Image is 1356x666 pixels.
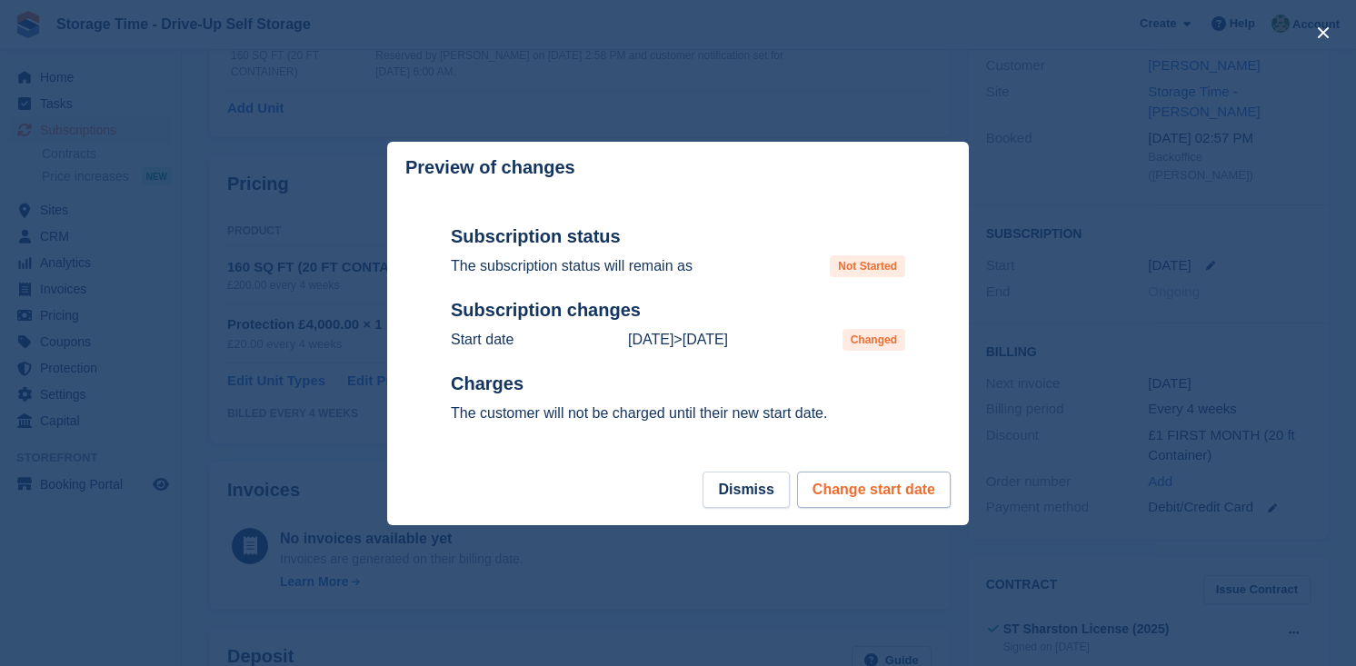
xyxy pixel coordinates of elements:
p: Preview of changes [405,157,575,178]
p: The customer will not be charged until their new start date. [451,403,905,424]
p: > [628,329,728,351]
h2: Subscription changes [451,299,905,322]
h2: Subscription status [451,225,905,248]
time: 2025-09-11 23:00:00 UTC [683,332,728,347]
h2: Charges [451,373,905,395]
span: Changed [843,329,905,351]
button: Dismiss [703,472,789,508]
span: Not Started [830,255,905,277]
button: close [1309,18,1338,47]
p: Start date [451,329,513,351]
time: 2025-09-07 23:00:00 UTC [628,332,673,347]
p: The subscription status will remain as [451,255,693,277]
button: Change start date [797,472,951,508]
